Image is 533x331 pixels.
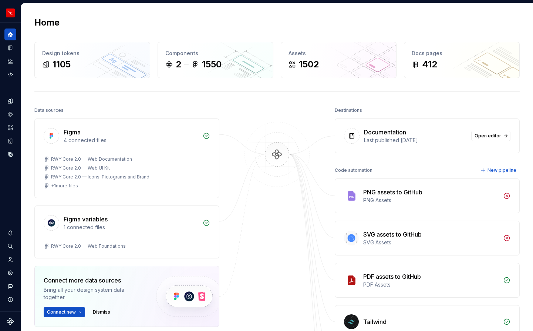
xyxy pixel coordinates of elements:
div: Connect more data sources [44,276,144,285]
a: Components [4,108,16,120]
span: New pipeline [488,167,516,173]
div: Data sources [34,105,64,116]
button: Connect new [44,307,85,317]
div: Figma [64,128,81,137]
span: Dismiss [93,309,110,315]
div: PNG assets to GitHub [363,188,422,197]
div: Assets [289,50,389,57]
a: Documentation [4,42,16,54]
svg: Supernova Logo [7,318,14,325]
div: RWY Core 2.0 — Web Foundations [51,243,126,249]
a: Open editor [471,131,510,141]
a: Code automation [4,68,16,80]
button: Dismiss [90,307,114,317]
div: Documentation [364,128,406,137]
div: SVG assets to GitHub [363,230,422,239]
div: Tailwind [363,317,387,326]
a: Docs pages412 [404,42,520,78]
a: Design tokens [4,95,16,107]
div: RWY Core 2.0 — Icons, Pictograms and Brand [51,174,149,180]
span: Connect new [47,309,76,315]
span: Open editor [475,133,501,139]
div: Last published [DATE] [364,137,467,144]
div: RWY Core 2.0 — Web Documentation [51,156,132,162]
a: Data sources [4,148,16,160]
div: Bring all your design system data together. [44,286,144,301]
div: Code automation [335,165,372,175]
button: Contact support [4,280,16,292]
button: New pipeline [478,165,520,175]
div: 4 connected files [64,137,198,144]
button: Search ⌘K [4,240,16,252]
a: Design tokens1105 [34,42,150,78]
div: 1550 [202,58,222,70]
div: Components [165,50,266,57]
img: 6b187050-a3ed-48aa-8485-808e17fcee26.png [6,9,15,17]
div: 1105 [53,58,71,70]
a: Analytics [4,55,16,67]
a: Assets1502 [281,42,397,78]
div: PDF assets to GitHub [363,272,421,281]
a: Figma4 connected filesRWY Core 2.0 — Web DocumentationRWY Core 2.0 — Web UI KitRWY Core 2.0 — Ico... [34,118,219,198]
div: PNG Assets [363,197,499,204]
div: 412 [422,58,437,70]
div: 1 connected files [64,224,198,231]
div: Figma variables [64,215,108,224]
div: 1502 [299,58,319,70]
a: Assets [4,122,16,134]
div: Docs pages [412,50,512,57]
a: Home [4,29,16,40]
a: Storybook stories [4,135,16,147]
div: Destinations [335,105,362,116]
div: PDF Assets [363,281,499,288]
div: SVG Assets [363,239,499,246]
a: Figma variables1 connected filesRWY Core 2.0 — Web Foundations [34,205,219,258]
div: Design tokens [42,50,142,57]
div: + 1 more files [51,183,78,189]
div: RWY Core 2.0 — Web UI Kit [51,165,110,171]
h2: Home [34,17,60,29]
button: Notifications [4,227,16,239]
a: Components21550 [158,42,273,78]
a: Invite team [4,254,16,265]
a: Settings [4,267,16,279]
div: 2 [176,58,181,70]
